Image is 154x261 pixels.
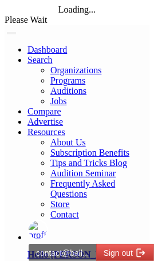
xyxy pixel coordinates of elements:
[50,86,86,96] a: Auditions
[29,221,54,251] img: profile picture
[50,168,116,178] a: Audition Seminar
[27,45,67,54] a: Dashboard
[50,199,70,209] a: Store
[50,209,79,219] a: Contact
[50,148,129,157] a: Subscription Benefits
[27,65,149,106] ul: Resources
[50,179,115,199] a: Frequently Asked Questions
[7,32,16,34] button: Toggle navigation
[58,5,96,14] span: Loading...
[50,158,127,168] a: Tips and Tricks Blog
[10,5,63,14] span: contact@ball...
[77,5,106,14] span: Sign out
[27,106,61,116] a: Compare
[5,15,149,25] div: Please Wait
[50,65,101,75] a: Organizations
[27,55,53,65] a: Search
[50,137,86,147] a: About Us
[50,76,85,85] a: Programs
[27,137,149,220] ul: Resources
[27,127,65,137] a: Resources
[27,117,63,126] a: Advertise
[50,96,66,106] a: Jobs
